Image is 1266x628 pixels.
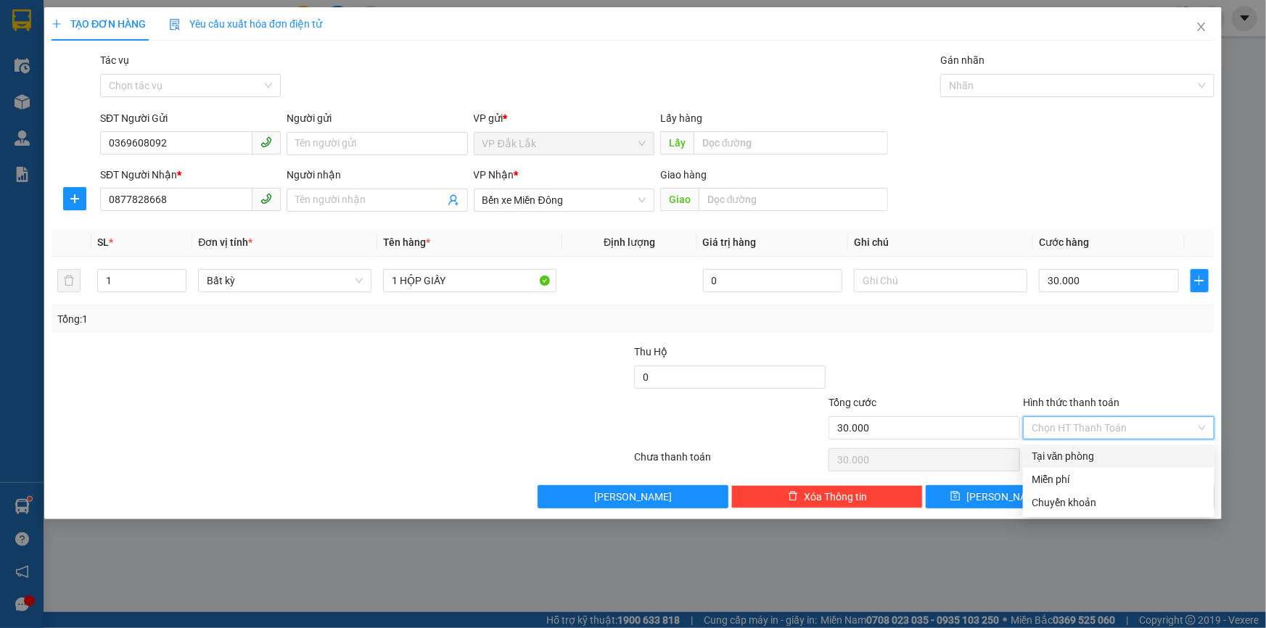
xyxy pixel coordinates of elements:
div: Miễn phí [1032,471,1206,487]
span: user-add [448,194,459,206]
span: phone [260,193,272,204]
button: plus [63,187,86,210]
span: close [1196,21,1207,33]
button: Close [1181,7,1222,48]
label: Tác vụ [100,54,129,66]
span: save [950,491,961,503]
div: Chưa thanh toán [633,449,828,474]
input: 0 [703,269,843,292]
div: 0916362260 [12,47,114,67]
div: Người nhận [287,167,467,183]
div: VP Đắk Lắk [12,12,114,47]
span: SL [97,236,109,248]
span: delete [788,491,798,503]
span: [PERSON_NAME] [594,489,672,505]
div: Chuyển khoản [1032,495,1206,511]
span: plus [1191,275,1208,286]
div: 0977330844 [124,47,226,67]
div: Tại văn phòng [1032,448,1206,464]
span: Yêu cầu xuất hóa đơn điện tử [169,18,322,30]
span: Xóa Thông tin [804,489,867,505]
div: SĐT Người Nhận [100,167,281,183]
span: Lấy hàng [660,112,702,124]
label: Gán nhãn [940,54,985,66]
div: Tên hàng: 1 TÚM TRẮNG ( : 1 ) [12,102,226,139]
span: Tên hàng [383,236,430,248]
span: Giao [660,188,699,211]
span: Định lượng [604,236,655,248]
span: Cước hàng [1039,236,1089,248]
span: VP Nhận [474,169,514,181]
span: Giao hàng [660,169,707,181]
label: Hình thức thanh toán [1023,397,1119,408]
div: SĐT Người Gửi [100,110,281,126]
button: plus [1191,269,1209,292]
span: TẠO ĐƠN HÀNG [52,18,146,30]
span: Bến xe Miền Đông [482,189,646,211]
span: Thu Hộ [634,346,667,358]
button: delete [57,269,81,292]
span: plus [52,19,62,29]
span: Lấy [660,131,694,154]
span: plus [64,193,86,204]
span: phone [260,136,272,148]
button: save[PERSON_NAME] [926,485,1069,508]
span: Bất kỳ [207,270,363,292]
div: Người gửi [287,110,467,126]
button: [PERSON_NAME] [538,485,729,508]
span: Tổng cước [829,397,876,408]
span: [PERSON_NAME] [966,489,1044,505]
div: 50.000 [11,76,116,94]
span: Đơn vị tính [198,236,252,248]
input: Dọc đường [694,131,888,154]
div: Tổng: 1 [57,311,489,327]
input: Dọc đường [699,188,888,211]
div: VP gửi [474,110,654,126]
span: Giá trị hàng [703,236,757,248]
input: Ghi Chú [854,269,1027,292]
span: VP Đắk Lắk [482,133,646,154]
input: VD: Bàn, Ghế [383,269,556,292]
span: Nhận: [124,14,159,29]
span: Gửi: [12,14,35,29]
th: Ghi chú [848,228,1033,257]
span: CR : [11,78,33,93]
div: Bến xe Miền Đông [124,12,226,47]
img: icon [169,19,181,30]
button: deleteXóa Thông tin [731,485,923,508]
